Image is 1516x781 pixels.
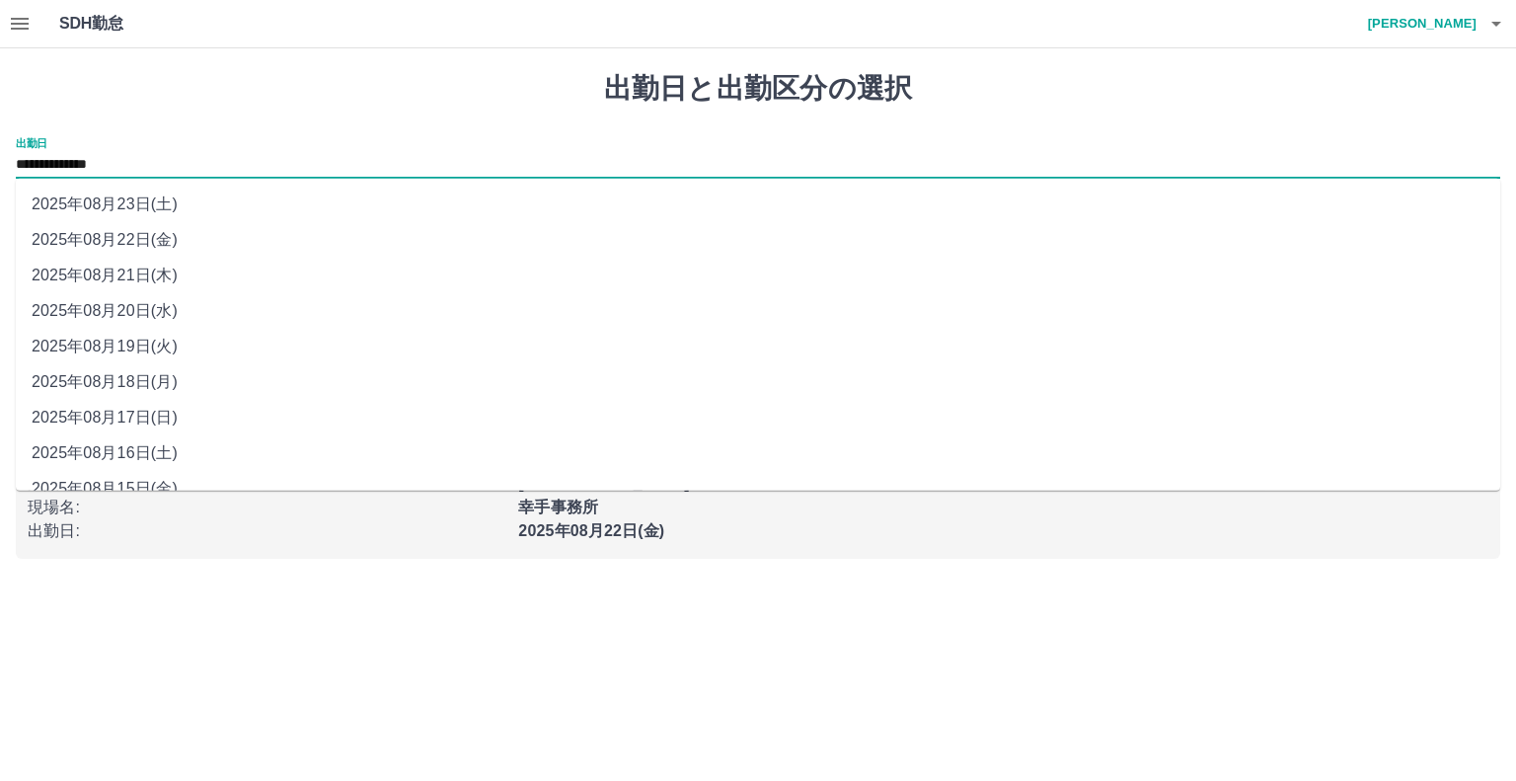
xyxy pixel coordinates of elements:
label: 出勤日 [16,135,47,150]
b: 幸手事務所 [518,499,598,515]
li: 2025年08月20日(水) [16,293,1500,329]
li: 2025年08月22日(金) [16,222,1500,258]
li: 2025年08月16日(土) [16,435,1500,471]
li: 2025年08月21日(木) [16,258,1500,293]
p: 現場名 : [28,496,506,519]
h1: 出勤日と出勤区分の選択 [16,72,1500,106]
b: 2025年08月22日(金) [518,522,664,539]
li: 2025年08月17日(日) [16,400,1500,435]
li: 2025年08月19日(火) [16,329,1500,364]
li: 2025年08月18日(月) [16,364,1500,400]
li: 2025年08月23日(土) [16,187,1500,222]
p: 出勤日 : [28,519,506,543]
li: 2025年08月15日(金) [16,471,1500,507]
